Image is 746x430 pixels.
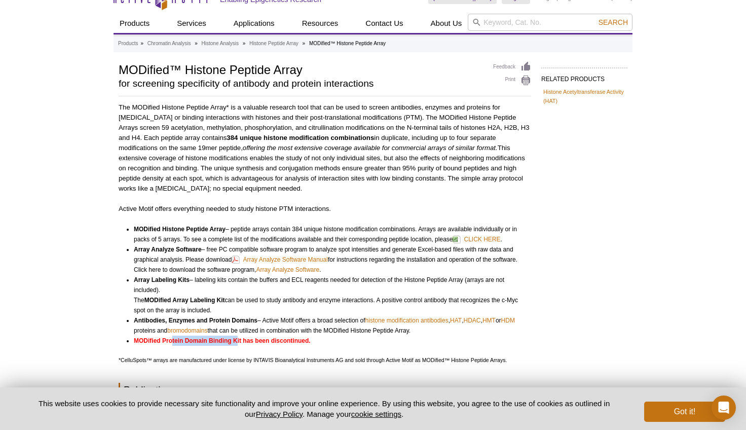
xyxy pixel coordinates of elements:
button: cookie settings [351,410,401,418]
li: – Active Motif offers a broad selection of , , , or proteins and that can be utilized in combinat... [134,315,522,336]
a: Privacy Policy [256,410,303,418]
strong: 384 unique histone modification combinations [227,134,374,141]
a: Products [118,39,138,48]
a: histone modification antibodies [365,315,449,326]
a: Histone Analysis [202,39,239,48]
a: bromodomains [167,326,207,336]
a: HMT [482,315,496,326]
p: Active Motif offers everything needed to study histone PTM interactions. [119,204,531,214]
li: » [243,41,246,46]
a: Histone Peptide Array [249,39,299,48]
a: Applications [228,14,281,33]
a: Chromatin Analysis [147,39,191,48]
i: offering the most extensive coverage available for commercial arrays of similar format. [243,144,498,152]
li: » [195,41,198,46]
li: » [140,41,143,46]
strong: MODified Array Labeling Kit [144,297,225,304]
a: Feedback [493,61,531,73]
a: HDAC [464,315,481,326]
strong: Array Analyze Software [134,246,202,253]
a: Contact Us [359,14,409,33]
strong: MODified Histone Peptide Array [134,226,226,233]
p: This website uses cookies to provide necessary site functionality and improve your online experie... [21,398,627,419]
li: – peptide arrays contain 384 unique histone modification combinations. Arrays are available indiv... [134,224,522,244]
h1: MODified™ Histone Peptide Array [119,61,483,77]
li: MODified™ Histone Peptide Array [309,41,386,46]
button: Search [595,18,631,27]
a: Services [171,14,212,33]
li: » [303,41,306,46]
p: The MODified Histone Peptide Array* is a valuable research tool that can be used to screen antibo... [119,102,531,194]
a: HDM [501,315,515,326]
h2: RELATED PRODUCTS [541,67,627,86]
h2: for screening specificity of antibody and protein interactions [119,79,483,88]
button: Got it! [644,402,725,422]
a: HAT [450,315,462,326]
a: Resources [296,14,345,33]
a: CLICK HERE [453,233,500,245]
a: Histone Acetyltransferase Activity (HAT) [543,87,625,105]
div: Open Intercom Messenger [712,396,736,420]
a: Print [493,75,531,86]
input: Keyword, Cat. No. [468,14,632,31]
span: *CelluSpots™ arrays are manufactured under license by INTAVIS Bioanalytical Instruments AG and so... [119,357,507,363]
strong: MODified Protein Domain Binding Kit has been discontinued. [134,337,311,344]
a: Array Analyze Software [256,265,319,275]
span: Search [599,18,628,26]
a: Products [114,14,156,33]
strong: Array Labeling Kits [134,276,190,283]
strong: Antibodies, Enzymes and Protein Domains [134,317,257,324]
a: About Us [425,14,468,33]
h2: Publications [119,383,531,397]
li: – free PC compatible software program to analyze spot intensities and generate Excel-based files ... [134,244,522,275]
li: – labeling kits contain the buffers and ECL reagents needed for detection of the Histone Peptide ... [134,275,522,315]
a: Array Analyze Software Manual [232,254,327,266]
